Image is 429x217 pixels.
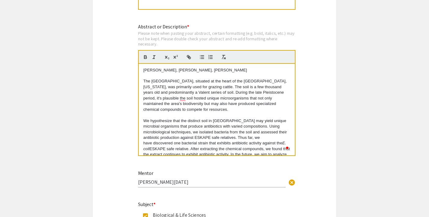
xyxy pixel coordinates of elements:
p: We hypothesize that the distinct soil in [GEOGRAPHIC_DATA] may yield unique microbial organisms t... [143,118,290,163]
em: E. [282,141,286,145]
mat-label: Mentor [138,170,153,176]
iframe: Chat [5,190,26,212]
div: To enrich screen reader interactions, please activate Accessibility in Grammarly extension settings [139,64,295,155]
mat-label: Abstract or Description [138,24,189,30]
span: cancel [288,179,295,186]
mat-label: Subject [138,201,156,208]
div: Please note when pasting your abstract, certain formatting (e.g. bold, italics, etc.) may not be ... [138,31,295,47]
button: Clear [286,176,298,188]
p: The [GEOGRAPHIC_DATA], situated at the heart of the [GEOGRAPHIC_DATA], [US_STATE], was primarily ... [143,78,290,112]
p: [PERSON_NAME], [PERSON_NAME], [PERSON_NAME] [143,67,290,73]
em: coli [143,146,149,151]
input: Type Here [138,179,286,185]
